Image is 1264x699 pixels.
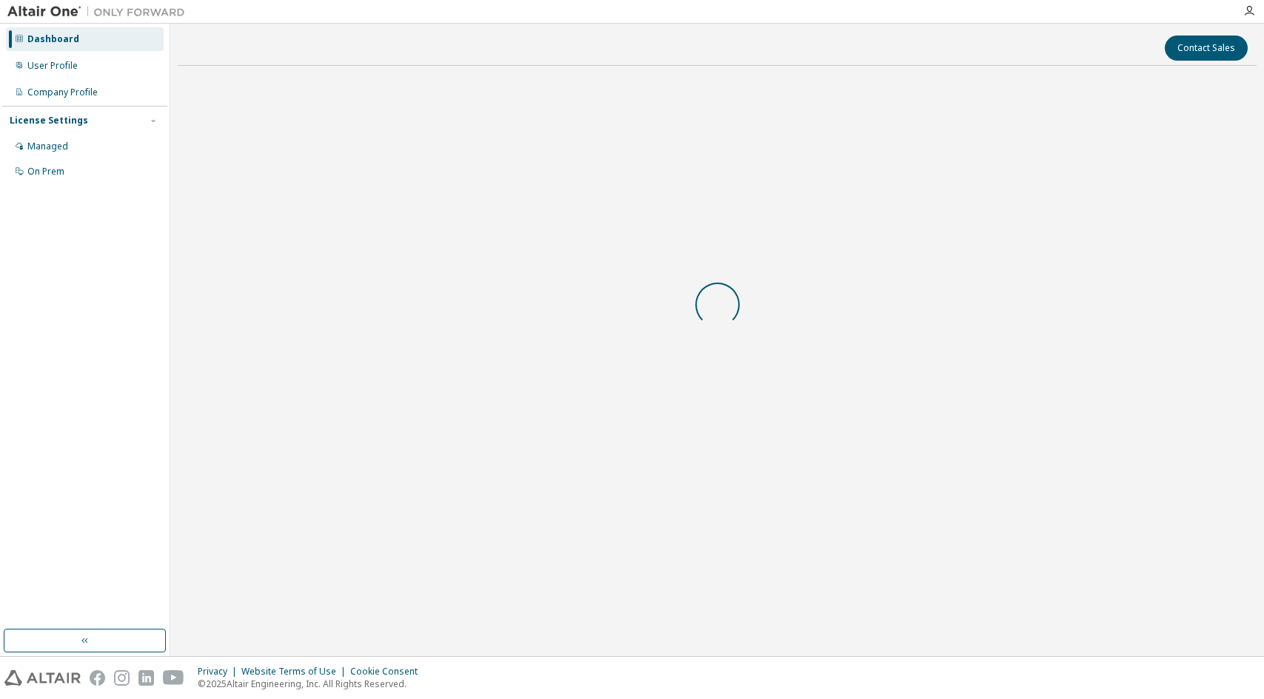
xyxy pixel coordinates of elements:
[27,166,64,178] div: On Prem
[114,670,130,686] img: instagram.svg
[7,4,193,19] img: Altair One
[27,87,98,98] div: Company Profile
[350,666,427,678] div: Cookie Consent
[90,670,105,686] img: facebook.svg
[27,141,68,152] div: Managed
[4,670,81,686] img: altair_logo.svg
[198,666,241,678] div: Privacy
[198,678,427,690] p: © 2025 Altair Engineering, Inc. All Rights Reserved.
[27,60,78,72] div: User Profile
[27,33,79,45] div: Dashboard
[241,666,350,678] div: Website Terms of Use
[138,670,154,686] img: linkedin.svg
[163,670,184,686] img: youtube.svg
[10,115,88,126] div: License Settings
[1165,36,1248,61] button: Contact Sales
